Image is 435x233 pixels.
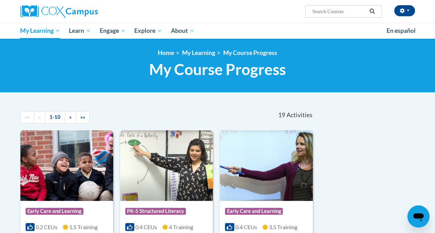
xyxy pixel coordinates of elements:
[149,60,286,78] span: My Course Progress
[130,23,166,39] a: Explore
[286,111,312,119] span: Activities
[65,111,76,123] a: Next
[125,208,186,215] span: PK-5 Structured Literacy
[38,114,41,120] span: «
[278,111,285,119] span: 19
[387,27,416,34] span: En español
[367,7,377,16] button: Search
[235,224,257,230] span: 0.4 CEUs
[16,23,65,39] a: My Learning
[26,208,83,215] span: Early Care and Learning
[394,5,415,16] button: Account Settings
[311,7,367,16] input: Search Courses
[171,27,194,35] span: About
[223,49,277,56] a: My Course Progress
[407,205,429,227] iframe: Button to launch messaging window
[182,49,215,56] a: My Learning
[20,130,113,201] img: Course Logo
[20,5,145,18] a: Cox Campus
[15,23,420,39] div: Main menu
[20,5,98,18] img: Cox Campus
[134,27,162,35] span: Explore
[220,130,312,201] img: Course Logo
[25,114,30,120] span: ««
[20,27,60,35] span: My Learning
[225,208,283,215] span: Early Care and Learning
[166,23,199,39] a: About
[45,111,65,123] a: 1-10
[34,111,45,123] a: Previous
[80,114,85,120] span: »»
[76,111,90,123] a: End
[69,114,72,120] span: »
[95,23,130,39] a: Engage
[135,224,157,230] span: 0.4 CEUs
[64,23,95,39] a: Learn
[158,49,174,56] a: Home
[36,224,57,230] span: 0.2 CEUs
[20,111,34,123] a: Begining
[100,27,126,35] span: Engage
[382,24,420,38] a: En español
[120,130,213,201] img: Course Logo
[69,27,91,35] span: Learn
